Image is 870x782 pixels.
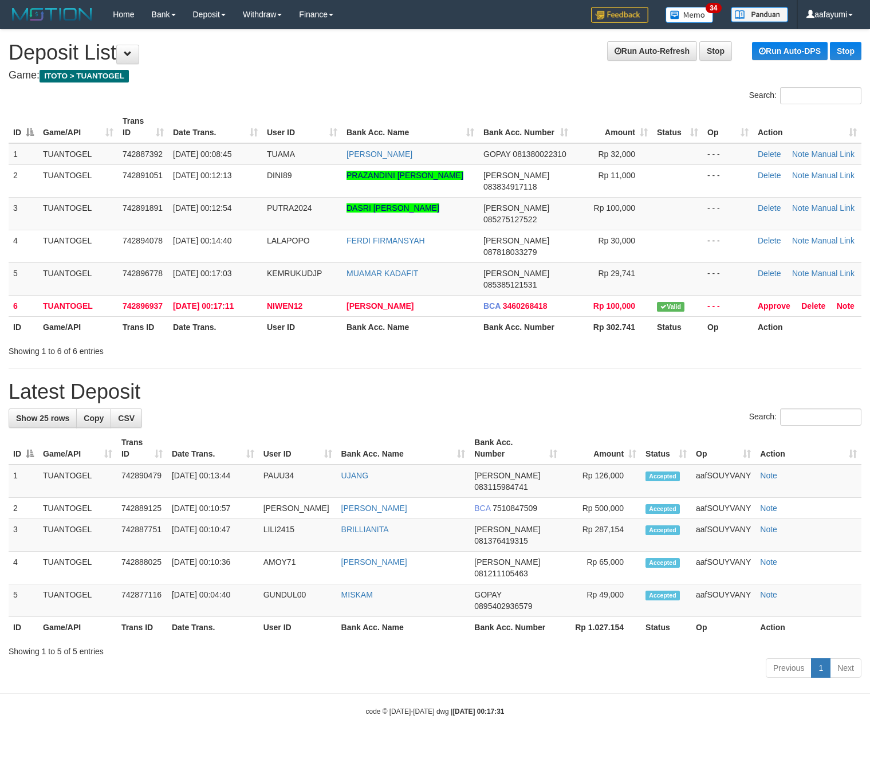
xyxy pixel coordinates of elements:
[474,590,501,599] span: GOPAY
[837,301,855,311] a: Note
[267,203,312,213] span: PUTRA2024
[691,617,755,638] th: Op
[483,182,537,191] span: Copy 083834917118 to clipboard
[38,465,117,498] td: TUANTOGEL
[452,708,504,716] strong: [DATE] 00:17:31
[9,341,354,357] div: Showing 1 to 6 of 6 entries
[691,498,755,519] td: aafSOUYVANY
[38,519,117,552] td: TUANTOGEL
[479,316,573,337] th: Bank Acc. Number
[513,150,566,159] span: Copy 081380022310 to clipboard
[766,658,812,678] a: Previous
[573,111,652,143] th: Amount: activate to sort column ascending
[483,269,549,278] span: [PERSON_NAME]
[259,465,337,498] td: PAUU34
[38,316,118,337] th: Game/API
[749,87,861,104] label: Search:
[562,498,641,519] td: Rp 500,000
[593,301,635,311] span: Rp 100,000
[691,465,755,498] td: aafSOUYVANY
[173,150,231,159] span: [DATE] 00:08:45
[16,414,69,423] span: Show 25 rows
[598,236,635,245] span: Rp 30,000
[801,301,825,311] a: Delete
[703,316,753,337] th: Op
[337,432,470,465] th: Bank Acc. Name: activate to sort column ascending
[167,584,259,617] td: [DATE] 00:04:40
[38,197,118,230] td: TUANTOGEL
[168,111,262,143] th: Date Trans.: activate to sort column ascending
[731,7,788,22] img: panduan.png
[341,557,407,567] a: [PERSON_NAME]
[76,408,111,428] a: Copy
[259,617,337,638] th: User ID
[38,230,118,262] td: TUANTOGEL
[9,164,38,197] td: 2
[474,557,540,567] span: [PERSON_NAME]
[758,171,781,180] a: Delete
[9,41,861,64] h1: Deposit List
[342,316,479,337] th: Bank Acc. Name
[479,111,573,143] th: Bank Acc. Number: activate to sort column ascending
[117,465,167,498] td: 742890479
[38,164,118,197] td: TUANTOGEL
[691,519,755,552] td: aafSOUYVANY
[691,432,755,465] th: Op: activate to sort column ascending
[117,584,167,617] td: 742877116
[474,482,527,492] span: Copy 083115984741 to clipboard
[607,41,697,61] a: Run Auto-Refresh
[38,295,118,316] td: TUANTOGEL
[598,150,635,159] span: Rp 32,000
[594,203,635,213] span: Rp 100,000
[347,236,425,245] a: FERDI FIRMANSYAH
[262,316,342,337] th: User ID
[123,236,163,245] span: 742894078
[38,617,117,638] th: Game/API
[9,584,38,617] td: 5
[641,617,691,638] th: Status
[117,498,167,519] td: 742889125
[755,617,861,638] th: Action
[703,164,753,197] td: - - -
[38,498,117,519] td: TUANTOGEL
[760,557,777,567] a: Note
[168,316,262,337] th: Date Trans.
[758,203,781,213] a: Delete
[755,432,861,465] th: Action: activate to sort column ascending
[811,203,855,213] a: Manual Link
[9,519,38,552] td: 3
[474,602,532,611] span: Copy 0895402936579 to clipboard
[123,203,163,213] span: 742891891
[753,316,861,337] th: Action
[347,150,412,159] a: [PERSON_NAME]
[760,525,777,534] a: Note
[562,519,641,552] td: Rp 287,154
[811,171,855,180] a: Manual Link
[173,236,231,245] span: [DATE] 00:14:40
[780,408,861,426] input: Search:
[652,111,703,143] th: Status: activate to sort column ascending
[167,465,259,498] td: [DATE] 00:13:44
[811,236,855,245] a: Manual Link
[591,7,648,23] img: Feedback.jpg
[780,87,861,104] input: Search:
[366,708,505,716] small: code © [DATE]-[DATE] dwg |
[749,408,861,426] label: Search:
[167,552,259,584] td: [DATE] 00:10:36
[792,171,809,180] a: Note
[562,465,641,498] td: Rp 126,000
[474,471,540,480] span: [PERSON_NAME]
[267,269,322,278] span: KEMRUKUDJP
[699,41,732,61] a: Stop
[562,432,641,465] th: Amount: activate to sort column ascending
[9,432,38,465] th: ID: activate to sort column descending
[645,504,680,514] span: Accepted
[38,143,118,165] td: TUANTOGEL
[347,269,418,278] a: MUAMAR KADAFIT
[474,504,490,513] span: BCA
[9,465,38,498] td: 1
[493,504,537,513] span: Copy 7510847509 to clipboard
[118,111,168,143] th: Trans ID: activate to sort column ascending
[9,230,38,262] td: 4
[117,519,167,552] td: 742887751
